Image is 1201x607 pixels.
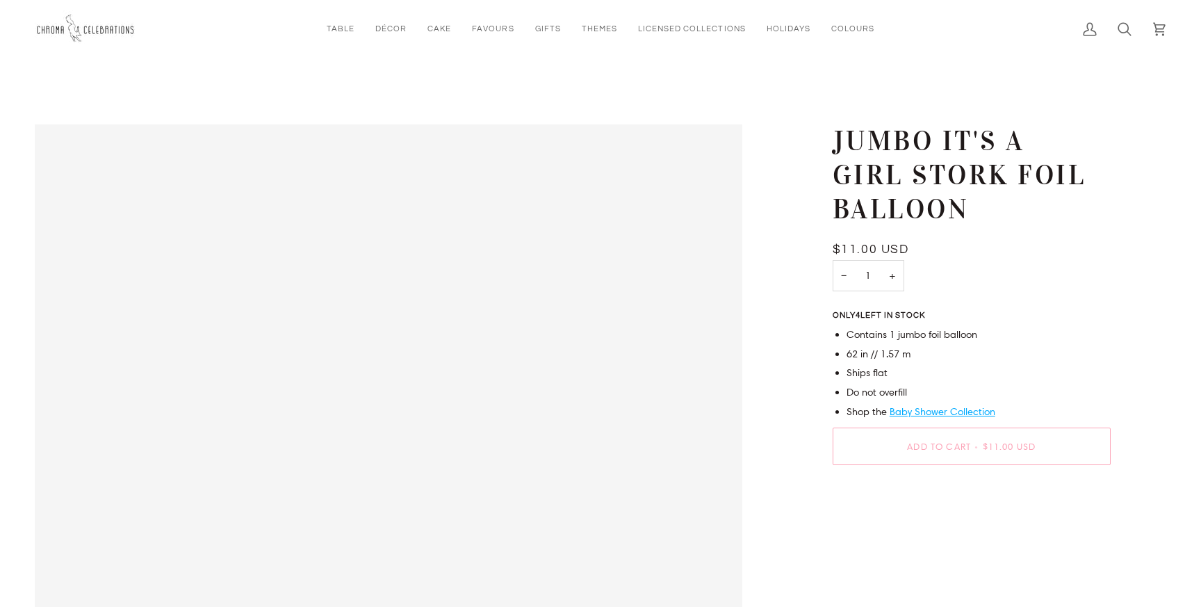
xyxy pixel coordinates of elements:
span: 4 [856,311,860,319]
button: Add to Cart [833,428,1111,465]
input: Quantity [833,260,904,291]
span: Table [327,23,354,35]
li: 62 in // 1.57 m [847,347,1111,362]
li: Shop the [847,405,1111,420]
span: Only left in stock [833,311,932,320]
img: Chroma Celebrations [35,10,139,47]
span: Licensed Collections [638,23,746,35]
a: Baby Shower Collection [890,405,995,418]
span: Themes [582,23,617,35]
span: Colours [831,23,874,35]
span: $11.00 USD [983,441,1036,452]
li: Contains 1 jumbo foil balloon [847,327,1111,343]
li: Ships flat [847,366,1111,381]
span: Add to Cart [907,441,971,452]
span: Holidays [767,23,810,35]
span: • [971,441,983,452]
span: Gifts [535,23,561,35]
span: Cake [427,23,451,35]
button: Decrease quantity [833,260,855,291]
span: $11.00 USD [833,243,909,256]
button: Increase quantity [881,260,904,291]
span: Favours [472,23,514,35]
span: Décor [375,23,407,35]
h1: Jumbo It's a Girl Stork Foil Balloon [833,124,1100,226]
li: Do not overfill [847,385,1111,400]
